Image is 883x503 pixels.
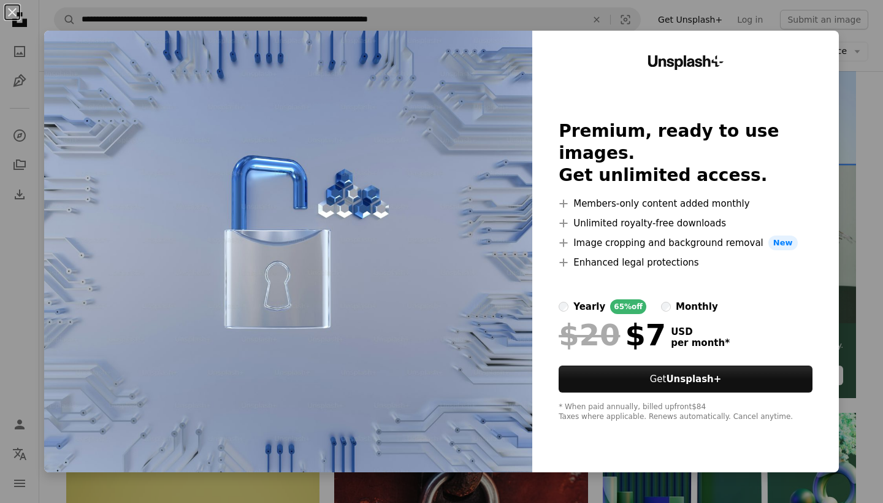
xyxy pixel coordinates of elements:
[559,319,666,351] div: $7
[661,302,671,312] input: monthly
[671,337,730,348] span: per month *
[559,196,812,211] li: Members-only content added monthly
[559,255,812,270] li: Enhanced legal protections
[671,326,730,337] span: USD
[559,216,812,231] li: Unlimited royalty-free downloads
[768,236,798,250] span: New
[676,299,718,314] div: monthly
[666,374,721,385] strong: Unsplash+
[559,120,812,186] h2: Premium, ready to use images. Get unlimited access.
[559,302,568,312] input: yearly65%off
[559,366,812,393] button: GetUnsplash+
[559,319,620,351] span: $20
[559,402,812,422] div: * When paid annually, billed upfront $84 Taxes where applicable. Renews automatically. Cancel any...
[559,236,812,250] li: Image cropping and background removal
[573,299,605,314] div: yearly
[610,299,646,314] div: 65% off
